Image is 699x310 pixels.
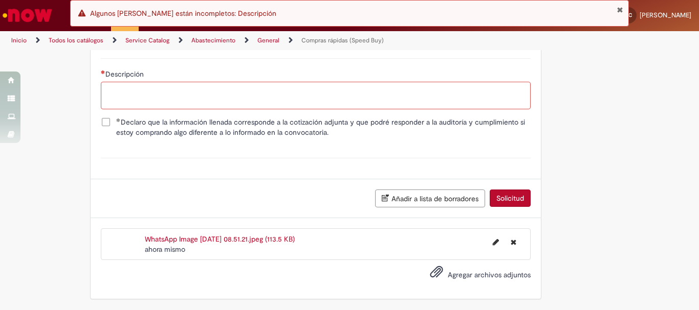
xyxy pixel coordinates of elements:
button: Editar nombre de archivo WhatsApp Image 2025-09-01 at 08.51.21.jpeg [487,234,505,250]
button: Agregar archivos adjuntos [427,263,446,286]
span: Algunos [PERSON_NAME] están incompletos: Descripción [90,9,276,18]
span: Cumplimentación obligatoria [116,118,121,122]
button: Solicitud [490,189,531,207]
time: 01/09/2025 08:52:50 [145,245,185,254]
textarea: Descripción [101,82,531,109]
a: Todos los catálogos [49,36,103,44]
a: Compras rápidas (Speed Buy) [301,36,384,44]
span: Agregar archivos adjuntos [448,270,531,279]
span: Obligatorios [101,70,105,74]
button: Cerrar notificación [617,6,623,14]
a: General [257,36,279,44]
img: ServiceNow [1,5,54,26]
button: Añadir a lista de borradores [375,189,485,207]
a: Abastecimiento [191,36,235,44]
span: [PERSON_NAME] [640,11,691,19]
span: Descripción [105,69,146,79]
a: Service Catalog [125,36,169,44]
span: ahora mismo [145,245,185,254]
button: Eliminar WhatsApp Image 2025-09-01 at 08.51.21.jpeg [505,234,522,250]
ul: Rutas de acceso a la página [8,31,458,50]
a: Inicio [11,36,27,44]
span: Declaro que la información llenada corresponde a la cotización adjunta y que podré responder a la... [116,117,531,137]
a: WhatsApp Image [DATE] 08.51.21.jpeg (113.5 KB) [145,234,295,244]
